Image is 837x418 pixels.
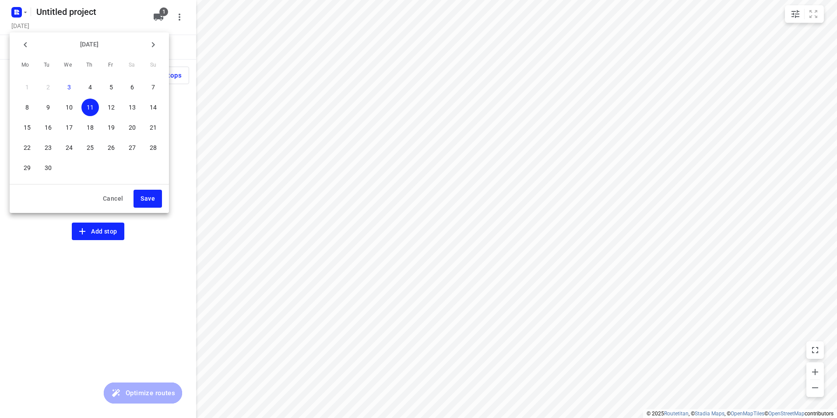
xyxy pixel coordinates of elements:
[109,83,113,92] p: 5
[39,119,57,136] button: 16
[45,123,52,132] p: 16
[34,40,144,49] p: [DATE]
[18,99,36,116] button: 8
[102,139,120,156] button: 26
[46,83,50,92] p: 2
[18,139,36,156] button: 22
[87,143,94,152] p: 25
[39,61,55,70] span: Tu
[81,61,97,70] span: Th
[129,103,136,112] p: 13
[39,78,57,96] button: 2
[60,119,78,136] button: 17
[145,61,161,70] span: Su
[150,103,157,112] p: 14
[18,61,33,70] span: Mo
[81,78,99,96] button: 4
[66,103,73,112] p: 10
[151,83,155,92] p: 7
[144,119,162,136] button: 21
[39,99,57,116] button: 9
[39,159,57,177] button: 30
[60,61,76,70] span: We
[25,103,29,112] p: 8
[96,190,130,208] button: Cancel
[60,139,78,156] button: 24
[150,123,157,132] p: 21
[25,83,29,92] p: 1
[129,123,136,132] p: 20
[144,99,162,116] button: 14
[103,61,119,70] span: Fr
[87,103,94,112] p: 11
[108,123,115,132] p: 19
[134,190,162,208] button: Save
[144,78,162,96] button: 7
[66,123,73,132] p: 17
[45,163,52,172] p: 30
[24,143,31,152] p: 22
[66,143,73,152] p: 24
[129,143,136,152] p: 27
[39,139,57,156] button: 23
[24,123,31,132] p: 15
[123,99,141,116] button: 13
[81,99,99,116] button: 11
[124,61,140,70] span: Sa
[81,119,99,136] button: 18
[123,119,141,136] button: 20
[87,123,94,132] p: 18
[102,99,120,116] button: 12
[60,99,78,116] button: 10
[102,119,120,136] button: 19
[144,139,162,156] button: 28
[18,78,36,96] button: 1
[18,119,36,136] button: 15
[108,143,115,152] p: 26
[67,83,71,92] p: 3
[130,83,134,92] p: 6
[88,83,92,92] p: 4
[141,193,155,204] span: Save
[18,159,36,177] button: 29
[45,143,52,152] p: 23
[150,143,157,152] p: 28
[81,139,99,156] button: 25
[108,103,115,112] p: 12
[102,78,120,96] button: 5
[24,163,31,172] p: 29
[46,103,50,112] p: 9
[123,139,141,156] button: 27
[60,78,78,96] button: 3
[123,78,141,96] button: 6
[103,193,123,204] span: Cancel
